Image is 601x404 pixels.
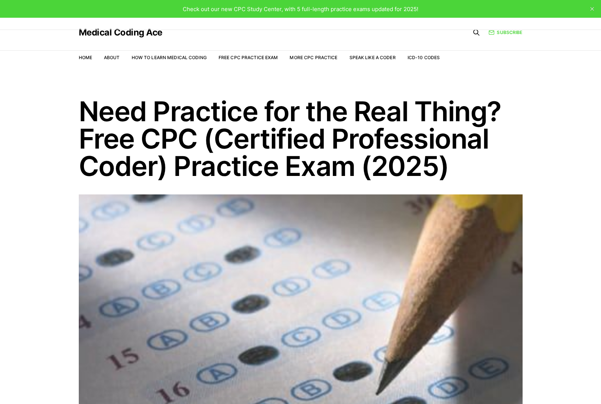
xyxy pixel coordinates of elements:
a: More CPC Practice [290,55,337,60]
a: Speak Like a Coder [350,55,396,60]
a: Home [79,55,92,60]
button: close [586,3,598,15]
span: Check out our new CPC Study Center, with 5 full-length practice exams updated for 2025! [183,6,418,13]
a: About [104,55,120,60]
a: ICD-10 Codes [408,55,440,60]
h1: Need Practice for the Real Thing? Free CPC (Certified Professional Coder) Practice Exam (2025) [79,98,523,180]
a: Subscribe [489,29,522,36]
iframe: portal-trigger [478,368,601,404]
a: Free CPC Practice Exam [219,55,278,60]
a: Medical Coding Ace [79,28,162,37]
a: How to Learn Medical Coding [132,55,207,60]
